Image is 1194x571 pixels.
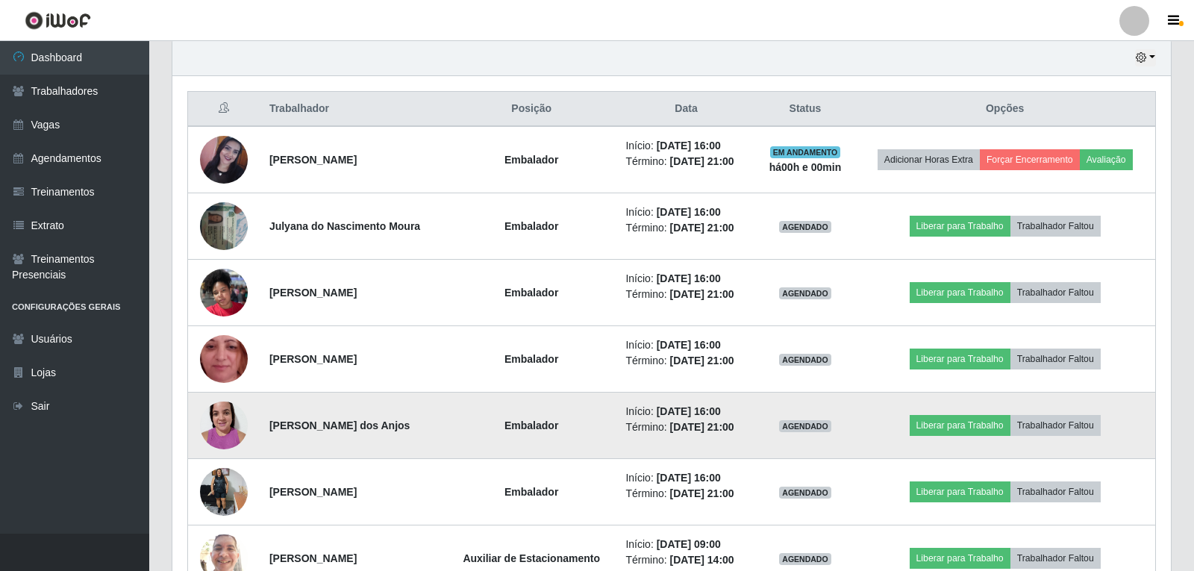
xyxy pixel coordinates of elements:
[910,415,1010,436] button: Liberar para Trabalho
[625,470,746,486] li: Início:
[657,538,721,550] time: [DATE] 09:00
[625,486,746,502] li: Término:
[446,92,616,127] th: Posição
[200,194,248,258] img: 1752452635065.jpeg
[504,486,558,498] strong: Embalador
[200,393,248,457] img: 1737249386728.jpeg
[1010,282,1101,303] button: Trabalhador Faltou
[1010,349,1101,369] button: Trabalhador Faltou
[269,220,420,232] strong: Julyana do Nascimento Moura
[200,306,248,412] img: 1736442244800.jpeg
[779,354,831,366] span: AGENDADO
[1010,216,1101,237] button: Trabalhador Faltou
[625,220,746,236] li: Término:
[504,353,558,365] strong: Embalador
[504,154,558,166] strong: Embalador
[779,553,831,565] span: AGENDADO
[657,206,721,218] time: [DATE] 16:00
[657,272,721,284] time: [DATE] 16:00
[1080,149,1133,170] button: Avaliação
[504,287,558,299] strong: Embalador
[779,487,831,499] span: AGENDADO
[670,421,734,433] time: [DATE] 21:00
[625,287,746,302] li: Término:
[779,287,831,299] span: AGENDADO
[657,472,721,484] time: [DATE] 16:00
[670,222,734,234] time: [DATE] 21:00
[625,271,746,287] li: Início:
[463,552,600,564] strong: Auxiliar de Estacionamento
[770,146,841,158] span: EM ANDAMENTO
[910,282,1010,303] button: Liberar para Trabalho
[625,404,746,419] li: Início:
[779,221,831,233] span: AGENDADO
[625,138,746,154] li: Início:
[854,92,1155,127] th: Opções
[1010,481,1101,502] button: Trabalhador Faltou
[269,486,357,498] strong: [PERSON_NAME]
[625,205,746,220] li: Início:
[910,349,1010,369] button: Liberar para Trabalho
[779,420,831,432] span: AGENDADO
[616,92,755,127] th: Data
[200,460,248,523] img: 1751372392923.jpeg
[504,419,558,431] strong: Embalador
[625,537,746,552] li: Início:
[625,552,746,568] li: Término:
[200,260,248,324] img: 1719358783577.jpeg
[657,140,721,152] time: [DATE] 16:00
[625,419,746,435] li: Término:
[200,136,248,184] img: 1752499690681.jpeg
[670,155,734,167] time: [DATE] 21:00
[657,339,721,351] time: [DATE] 16:00
[670,288,734,300] time: [DATE] 21:00
[625,353,746,369] li: Término:
[625,154,746,169] li: Término:
[25,11,91,30] img: CoreUI Logo
[625,337,746,353] li: Início:
[910,216,1010,237] button: Liberar para Trabalho
[269,154,357,166] strong: [PERSON_NAME]
[670,355,734,366] time: [DATE] 21:00
[504,220,558,232] strong: Embalador
[269,552,357,564] strong: [PERSON_NAME]
[980,149,1080,170] button: Forçar Encerramento
[756,92,855,127] th: Status
[1010,548,1101,569] button: Trabalhador Faltou
[657,405,721,417] time: [DATE] 16:00
[878,149,980,170] button: Adicionar Horas Extra
[269,353,357,365] strong: [PERSON_NAME]
[1010,415,1101,436] button: Trabalhador Faltou
[670,487,734,499] time: [DATE] 21:00
[260,92,446,127] th: Trabalhador
[910,481,1010,502] button: Liberar para Trabalho
[670,554,734,566] time: [DATE] 14:00
[269,287,357,299] strong: [PERSON_NAME]
[769,161,842,173] strong: há 00 h e 00 min
[269,419,410,431] strong: [PERSON_NAME] dos Anjos
[910,548,1010,569] button: Liberar para Trabalho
